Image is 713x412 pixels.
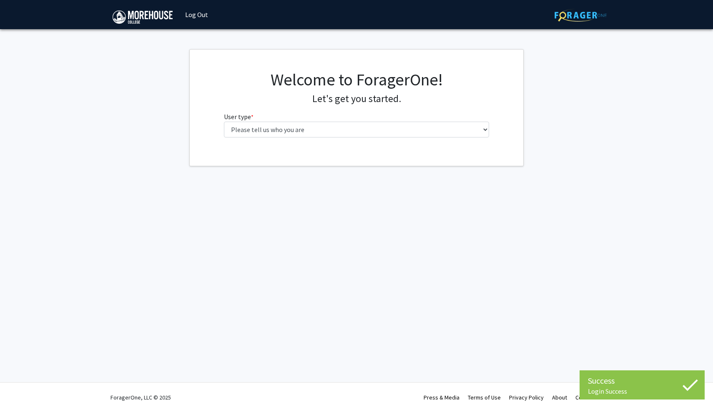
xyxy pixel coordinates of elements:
[224,112,254,122] label: User type
[552,394,567,401] a: About
[224,93,490,105] h4: Let's get you started.
[588,375,696,387] div: Success
[588,387,696,395] div: Login Success
[575,394,603,401] a: Contact Us
[468,394,501,401] a: Terms of Use
[113,10,173,24] img: Morehouse College Logo
[224,70,490,90] h1: Welcome to ForagerOne!
[424,394,459,401] a: Press & Media
[110,383,171,412] div: ForagerOne, LLC © 2025
[509,394,544,401] a: Privacy Policy
[555,9,607,22] img: ForagerOne Logo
